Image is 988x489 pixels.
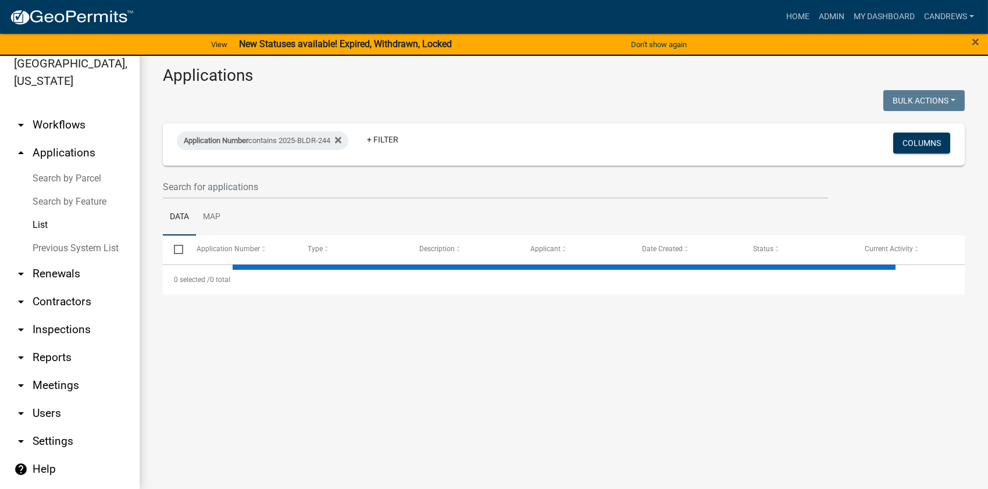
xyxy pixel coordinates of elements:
[197,245,260,253] span: Application Number
[14,351,28,365] i: arrow_drop_down
[14,295,28,309] i: arrow_drop_down
[853,235,965,263] datatable-header-cell: Current Activity
[14,323,28,337] i: arrow_drop_down
[14,267,28,281] i: arrow_drop_down
[14,379,28,392] i: arrow_drop_down
[239,38,452,49] strong: New Statuses available! Expired, Withdrawn, Locked
[742,235,854,263] datatable-header-cell: Status
[782,6,814,28] a: Home
[530,245,561,253] span: Applicant
[849,6,919,28] a: My Dashboard
[519,235,631,263] datatable-header-cell: Applicant
[14,462,28,476] i: help
[814,6,849,28] a: Admin
[893,133,950,154] button: Columns
[184,136,248,145] span: Application Number
[753,245,773,253] span: Status
[919,6,979,28] a: candrews
[14,118,28,132] i: arrow_drop_down
[972,34,979,50] span: ×
[206,35,232,54] a: View
[865,245,913,253] span: Current Activity
[419,245,455,253] span: Description
[163,265,965,294] div: 0 total
[14,406,28,420] i: arrow_drop_down
[972,35,979,49] button: Close
[163,175,828,199] input: Search for applications
[163,66,965,85] h3: Applications
[14,434,28,448] i: arrow_drop_down
[308,245,323,253] span: Type
[14,146,28,160] i: arrow_drop_up
[883,90,965,111] button: Bulk Actions
[358,129,408,150] a: + Filter
[408,235,519,263] datatable-header-cell: Description
[174,276,210,284] span: 0 selected /
[196,199,227,236] a: Map
[626,35,691,54] button: Don't show again
[163,235,185,263] datatable-header-cell: Select
[297,235,408,263] datatable-header-cell: Type
[163,199,196,236] a: Data
[630,235,742,263] datatable-header-cell: Date Created
[185,235,297,263] datatable-header-cell: Application Number
[177,131,348,150] div: contains 2025-BLDR-244
[642,245,683,253] span: Date Created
